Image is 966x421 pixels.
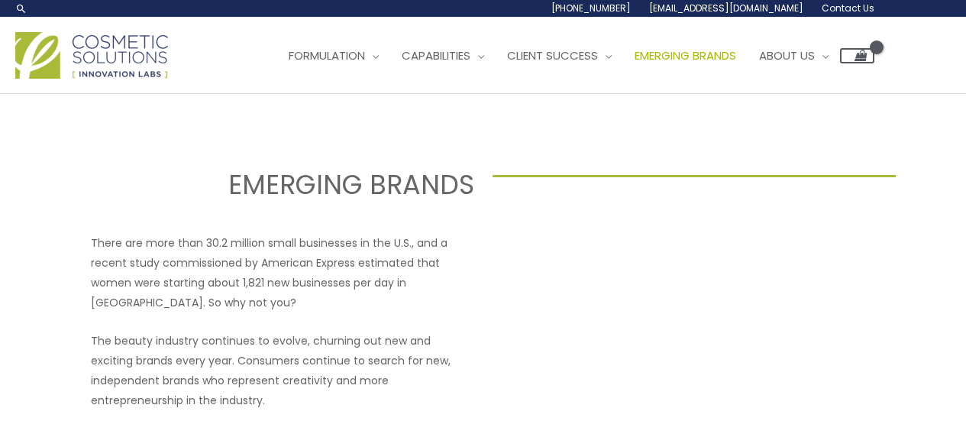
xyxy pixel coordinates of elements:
a: Formulation [277,33,390,79]
span: Emerging Brands [635,47,736,63]
span: Capabilities [402,47,470,63]
nav: Site Navigation [266,33,874,79]
span: Formulation [289,47,365,63]
img: Cosmetic Solutions Logo [15,32,168,79]
h2: EMERGING BRANDS [70,167,474,202]
a: Capabilities [390,33,496,79]
p: The beauty industry continues to evolve, churning out new and exciting brands every year. Consume... [91,331,474,410]
span: Client Success [507,47,598,63]
a: Emerging Brands [623,33,748,79]
a: Client Success [496,33,623,79]
span: Contact Us [822,2,874,15]
a: View Shopping Cart, empty [840,48,874,63]
p: There are more than 30.2 million small businesses in the U.S., and a recent study commissioned by... [91,233,474,313]
a: About Us [748,33,840,79]
span: [PHONE_NUMBER] [551,2,631,15]
a: Search icon link [15,2,27,15]
span: About Us [759,47,815,63]
span: [EMAIL_ADDRESS][DOMAIN_NAME] [649,2,803,15]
